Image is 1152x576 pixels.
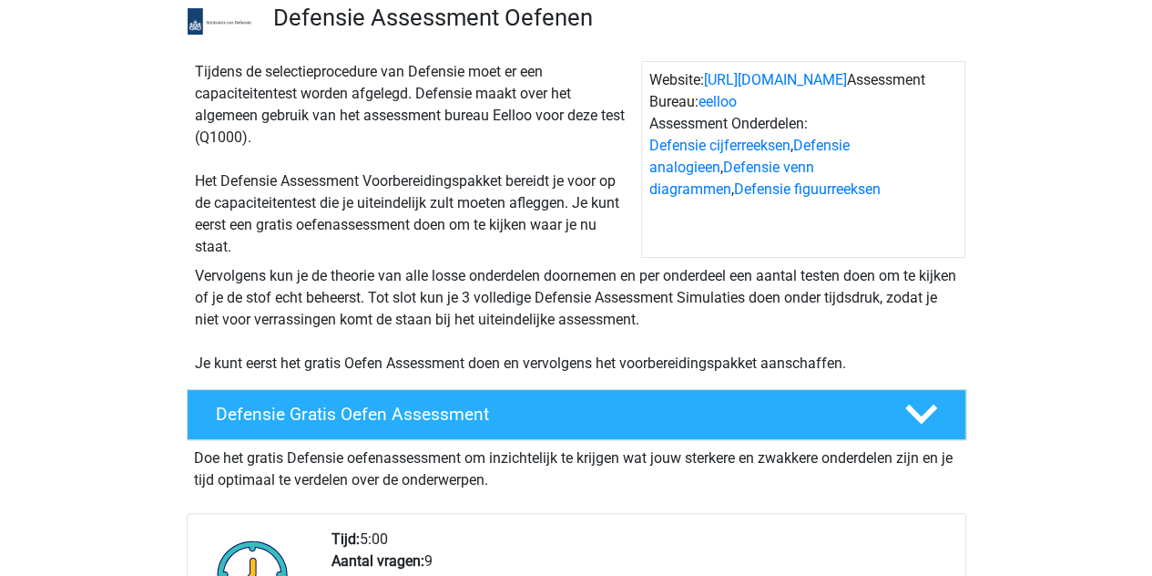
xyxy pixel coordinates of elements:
a: Defensie analogieen [649,137,850,176]
b: Tijd: [331,530,360,548]
div: Tijdens de selectieprocedure van Defensie moet er een capaciteitentest worden afgelegd. Defensie ... [188,61,641,258]
a: eelloo [698,93,737,110]
a: Defensie figuurreeksen [734,180,881,198]
a: Defensie Gratis Oefen Assessment [179,389,974,440]
a: Defensie cijferreeksen [649,137,790,154]
a: Defensie venn diagrammen [649,159,814,198]
b: Aantal vragen: [331,552,424,570]
div: Website: Assessment Bureau: Assessment Onderdelen: , , , [641,61,965,258]
h4: Defensie Gratis Oefen Assessment [216,404,875,425]
a: [URL][DOMAIN_NAME] [704,71,847,88]
div: Doe het gratis Defensie oefenassessment om inzichtelijk te krijgen wat jouw sterkere en zwakkere ... [187,440,966,491]
h3: Defensie Assessment Oefenen [273,4,952,32]
div: Vervolgens kun je de theorie van alle losse onderdelen doornemen en per onderdeel een aantal test... [188,265,965,375]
